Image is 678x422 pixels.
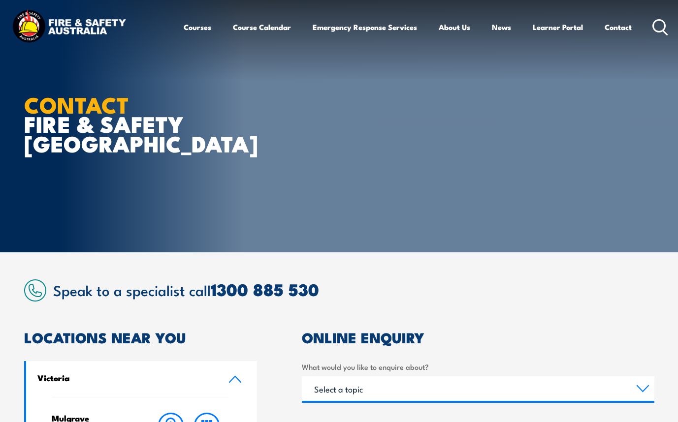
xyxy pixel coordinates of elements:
h2: Speak to a specialist call [53,280,654,299]
label: What would you like to enquire about? [302,361,654,372]
h4: Victoria [37,372,214,383]
a: Contact [605,15,632,39]
h1: FIRE & SAFETY [GEOGRAPHIC_DATA] [24,94,267,152]
a: About Us [439,15,470,39]
a: 1300 885 530 [211,276,319,302]
h2: ONLINE ENQUIRY [302,331,654,343]
strong: CONTACT [24,87,129,121]
a: Learner Portal [533,15,583,39]
a: Emergency Response Services [313,15,417,39]
a: News [492,15,511,39]
h2: LOCATIONS NEAR YOU [24,331,258,343]
a: Course Calendar [233,15,291,39]
a: Victoria [26,361,258,397]
a: Courses [184,15,211,39]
